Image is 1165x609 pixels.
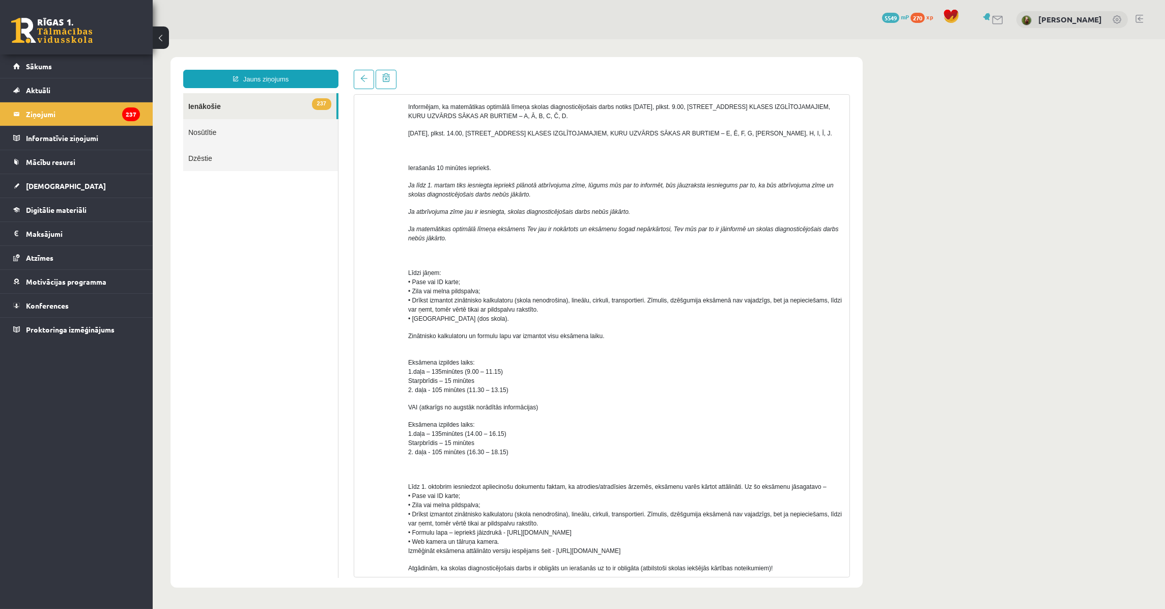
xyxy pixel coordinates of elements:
span: Ierašanās 10 minūtes iepriekš. [255,125,338,132]
a: [PERSON_NAME] [1038,14,1102,24]
img: Lauris Daniels Jakovļevs [1021,15,1032,25]
a: Jauns ziņojums [31,31,186,49]
a: Mācību resursi [13,150,140,174]
a: Ziņojumi237 [13,102,140,126]
span: VAI (atkarīgs no augstāk norādītās informācijas) [255,365,385,372]
a: Maksājumi [13,222,140,245]
legend: Maksājumi [26,222,140,245]
span: Informējam, ka matemātikas optimālā līmeņa skolas diagnosticējošais darbs notiks [DATE], plkst. 9... [255,64,677,80]
span: Konferences [26,301,69,310]
span: Aktuāli [26,86,50,95]
span: Atzīmes [26,253,53,262]
a: Motivācijas programma [13,270,140,293]
span: mP [901,13,909,21]
i: Ja atbrīvojuma zīme jau ir iesniegta, skolas diagnosticējošais darbs [255,169,438,176]
a: Dzēstie [31,106,185,132]
a: Atzīmes [13,246,140,269]
span: Zinātnisko kalkulatoru un formulu lapu var izmantot visu eksāmena laiku. [255,293,452,300]
a: Nosūtītie [31,80,185,106]
legend: Ziņojumi [26,102,140,126]
i: nebūs jākārto. [339,152,378,159]
span: [DATE], plkst. 14.00, [STREET_ADDRESS] KLASES IZGLĪTOJAMAJIEM, KURU UZVĀRDS SĀKAS AR BURTIEM – E,... [255,91,679,98]
a: [DEMOGRAPHIC_DATA] [13,174,140,198]
span: 5549 [882,13,899,23]
span: Digitālie materiāli [26,205,87,214]
span: 270 [911,13,925,23]
a: Digitālie materiāli [13,198,140,222]
span: Eksāmena izpildes laiks: 1.daļa – 135minūtes (9.00 – 11.15) Starpbrīdis – 15 minūtes 2. daļa - 10... [255,320,356,354]
span: Eksāmena izpildes laiks: 1.daļa – 135minūtes (14.00 – 16.15) Starpbrīdis – 15 minūtes 2. daļa - 1... [255,382,356,417]
a: 237Ienākošie [31,54,184,80]
i: Ja līdz 1. martam tiks iesniegta iepriekš plānotā atbrīvojuma zīme, lūgums mūs par to informēt, b... [255,143,681,159]
a: Informatīvie ziņojumi [13,126,140,150]
span: Atgādinām, ka skolas diagnosticējošais darbs ir obligāts un ierašanās uz to ir obligāta (atbilsto... [255,525,620,533]
i: Ja matemātikas optimālā līmeņa eksāmens Tev jau ir nokārtots un eksāmenu šogad nepārkārtosi, Tev ... [255,186,686,193]
a: 5549 mP [882,13,909,21]
span: Līdzi jāņem: • Pase vai ID karte; • Zila vai melna pildspalva; • Drīkst izmantot zinātnisko kalku... [255,230,689,283]
a: Proktoringa izmēģinājums [13,318,140,341]
span: Mācību resursi [26,157,75,167]
span: Proktoringa izmēģinājums [26,325,115,334]
a: Konferences [13,294,140,317]
span: 237 [159,59,179,71]
a: 270 xp [911,13,938,21]
a: Rīgas 1. Tālmācības vidusskola [11,18,93,43]
i: nebūs jākārto. [255,196,294,203]
span: [DEMOGRAPHIC_DATA] [26,181,106,190]
a: Aktuāli [13,78,140,102]
span: Līdz 1. oktobrim iesniedzot apliecinošu dokumentu faktam, ka atrodies/atradīsies ārzemēs, eksāmen... [255,444,689,515]
span: xp [926,13,933,21]
span: Motivācijas programma [26,277,106,286]
a: Sākums [13,54,140,78]
i: nebūs jākārto. [439,169,477,176]
i: 237 [122,107,140,121]
legend: Informatīvie ziņojumi [26,126,140,150]
span: Sākums [26,62,52,71]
